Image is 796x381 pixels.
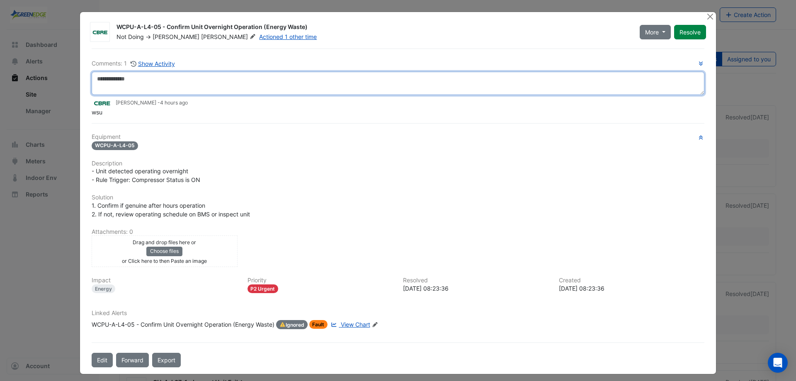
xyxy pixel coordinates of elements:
[130,59,175,68] button: Show Activity
[92,310,704,317] h6: Linked Alerts
[645,28,659,36] span: More
[146,33,151,40] span: ->
[92,228,704,235] h6: Attachments: 0
[309,320,328,329] span: Fault
[372,322,378,328] fa-icon: Edit Linked Alerts
[116,99,188,107] small: [PERSON_NAME] -
[640,25,671,39] button: More
[116,23,630,33] div: WCPU-A-L4-05 - Confirm Unit Overnight Operation (Energy Waste)
[152,353,181,367] a: Export
[92,99,112,108] img: CBRE Charter Hall
[92,160,704,167] h6: Description
[92,320,274,329] div: WCPU-A-L4-05 - Confirm Unit Overnight Operation (Energy Waste)
[403,284,549,293] div: [DATE] 08:23:36
[706,12,714,21] button: Close
[92,141,138,150] span: WCPU-A-L4-05
[146,247,182,256] button: Choose files
[122,258,207,264] small: or Click here to then Paste an image
[92,202,250,218] span: 1. Confirm if genuine after hours operation 2. If not, review operating schedule on BMS or inspec...
[92,59,175,68] div: Comments: 1
[90,28,109,36] img: CBRE Charter Hall
[116,33,144,40] span: Not Doing
[92,353,113,367] button: Edit
[341,321,370,328] span: View Chart
[160,99,188,106] span: 2025-09-25 08:23:37
[92,133,704,141] h6: Equipment
[559,284,705,293] div: [DATE] 08:23:36
[133,239,196,245] small: Drag and drop files here or
[153,33,199,40] span: [PERSON_NAME]
[92,109,102,116] span: wsu
[248,277,393,284] h6: Priority
[92,167,200,183] span: - Unit detected operating overnight - Rule Trigger: Compressor Status is ON
[92,194,704,201] h6: Solution
[92,284,115,293] div: Energy
[116,353,149,367] button: Forward
[259,33,317,40] a: Actioned 1 other time
[768,353,788,373] div: Open Intercom Messenger
[403,277,549,284] h6: Resolved
[92,277,238,284] h6: Impact
[329,320,370,329] a: View Chart
[248,284,279,293] div: P2 Urgent
[559,277,705,284] h6: Created
[674,25,706,39] button: Resolve
[201,33,257,41] span: [PERSON_NAME]
[276,320,308,329] span: Ignored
